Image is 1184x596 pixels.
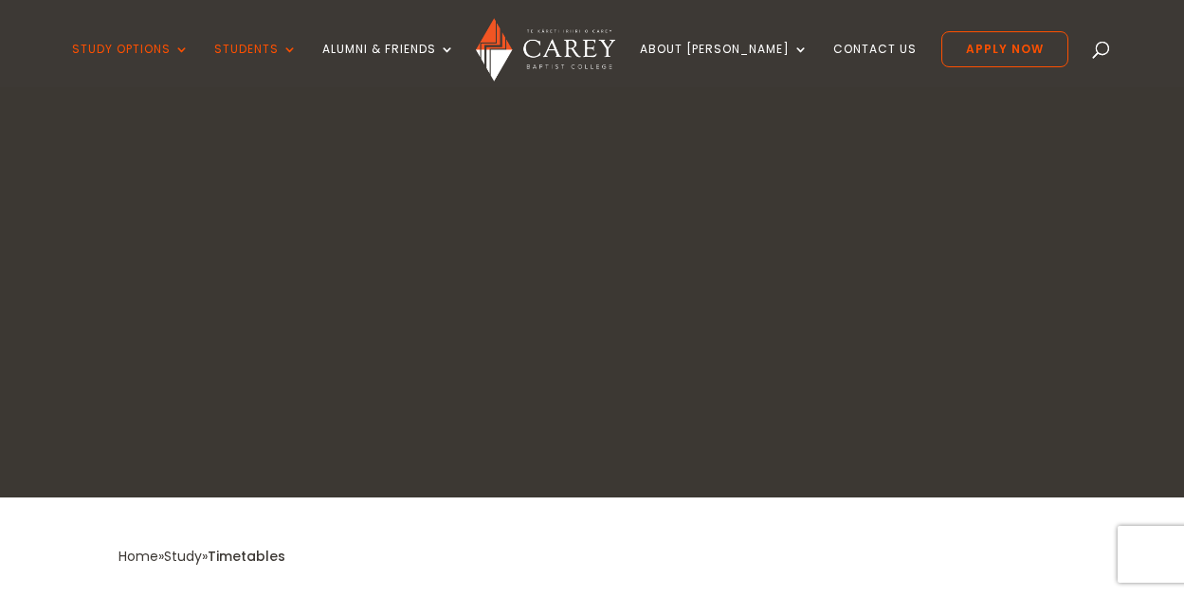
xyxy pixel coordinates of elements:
[208,547,285,566] span: Timetables
[118,547,285,566] span: » »
[833,43,917,87] a: Contact Us
[322,43,455,87] a: Alumni & Friends
[640,43,809,87] a: About [PERSON_NAME]
[118,547,158,566] a: Home
[941,31,1068,67] a: Apply Now
[476,18,615,81] img: Carey Baptist College
[72,43,190,87] a: Study Options
[214,43,298,87] a: Students
[164,547,202,566] a: Study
